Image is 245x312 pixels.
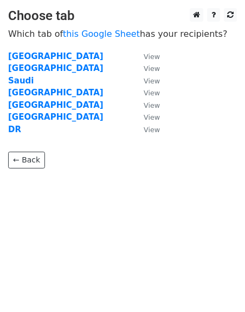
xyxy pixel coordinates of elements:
a: DR [8,125,21,134]
small: View [144,126,160,134]
a: [GEOGRAPHIC_DATA] [8,51,104,61]
small: View [144,53,160,61]
a: View [133,112,160,122]
a: View [133,76,160,86]
h3: Choose tab [8,8,237,24]
a: [GEOGRAPHIC_DATA] [8,100,104,110]
a: Saudi [8,76,34,86]
a: View [133,88,160,97]
a: View [133,125,160,134]
small: View [144,101,160,109]
small: View [144,77,160,85]
small: View [144,113,160,121]
a: ← Back [8,152,45,168]
a: [GEOGRAPHIC_DATA] [8,112,104,122]
p: Which tab of has your recipients? [8,28,237,40]
a: View [133,51,160,61]
a: this Google Sheet [63,29,140,39]
a: [GEOGRAPHIC_DATA] [8,63,104,73]
small: View [144,89,160,97]
small: View [144,64,160,73]
a: View [133,63,160,73]
a: View [133,100,160,110]
a: [GEOGRAPHIC_DATA] [8,88,104,97]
